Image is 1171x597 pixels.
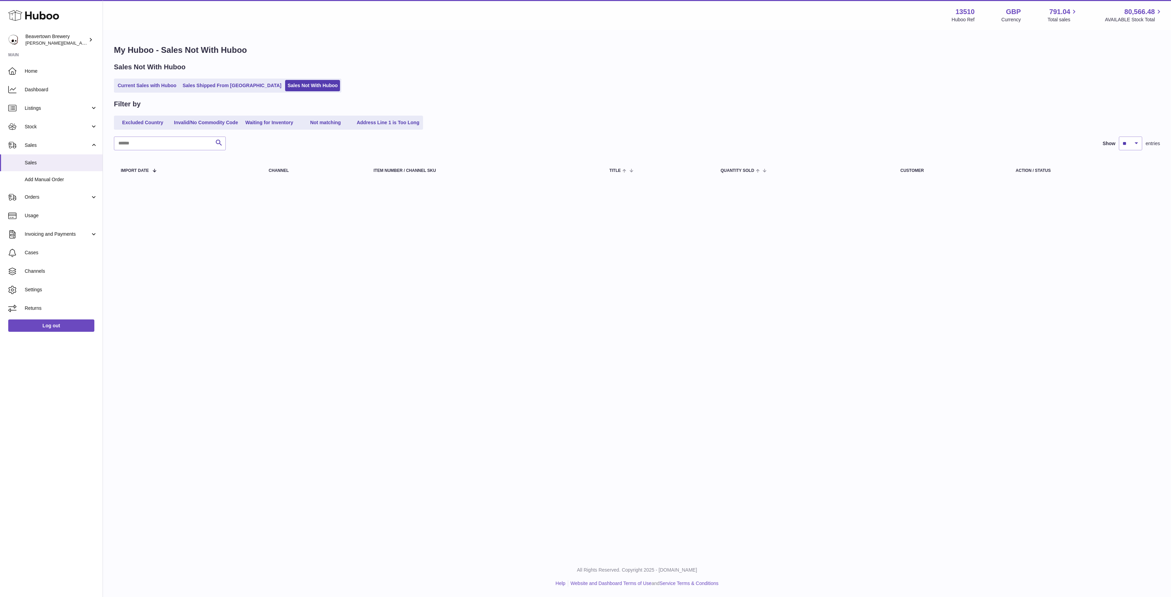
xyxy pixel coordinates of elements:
a: Waiting for Inventory [242,117,297,128]
span: entries [1146,140,1160,147]
span: Quantity Sold [721,168,754,173]
h1: My Huboo - Sales Not With Huboo [114,45,1160,56]
span: Listings [25,105,90,112]
a: Service Terms & Conditions [659,581,718,586]
span: 80,566.48 [1124,7,1155,16]
span: Returns [25,305,97,312]
h2: Sales Not With Huboo [114,62,186,72]
img: Matthew.McCormack@beavertownbrewery.co.uk [8,35,19,45]
a: Invalid/No Commodity Code [172,117,241,128]
a: 80,566.48 AVAILABLE Stock Total [1105,7,1163,23]
a: Log out [8,319,94,332]
span: Total sales [1047,16,1078,23]
div: Beavertown Brewery [25,33,87,46]
div: Item Number / Channel SKU [374,168,596,173]
span: Dashboard [25,86,97,93]
span: Usage [25,212,97,219]
a: Help [555,581,565,586]
span: 791.04 [1049,7,1070,16]
a: Sales Not With Huboo [285,80,340,91]
a: Website and Dashboard Terms of Use [571,581,652,586]
span: Add Manual Order [25,176,97,183]
a: Sales Shipped From [GEOGRAPHIC_DATA] [180,80,284,91]
div: Action / Status [1016,168,1153,173]
div: Currency [1002,16,1021,23]
span: Sales [25,142,90,149]
span: Sales [25,160,97,166]
span: Home [25,68,97,74]
span: Channels [25,268,97,274]
span: [PERSON_NAME][EMAIL_ADDRESS][PERSON_NAME][DOMAIN_NAME] [25,40,174,46]
span: Orders [25,194,90,200]
div: Huboo Ref [952,16,975,23]
div: Channel [269,168,360,173]
strong: GBP [1006,7,1021,16]
span: Stock [25,124,90,130]
a: Address Line 1 is Too Long [354,117,422,128]
span: Title [609,168,621,173]
label: Show [1103,140,1115,147]
a: Current Sales with Huboo [115,80,179,91]
p: All Rights Reserved. Copyright 2025 - [DOMAIN_NAME] [108,567,1166,573]
div: Customer [900,168,1002,173]
span: Cases [25,249,97,256]
li: and [568,580,718,587]
span: Settings [25,286,97,293]
span: Import date [121,168,149,173]
span: Invoicing and Payments [25,231,90,237]
a: Excluded Country [115,117,170,128]
a: 791.04 Total sales [1047,7,1078,23]
span: AVAILABLE Stock Total [1105,16,1163,23]
h2: Filter by [114,99,141,109]
a: Not matching [298,117,353,128]
strong: 13510 [956,7,975,16]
